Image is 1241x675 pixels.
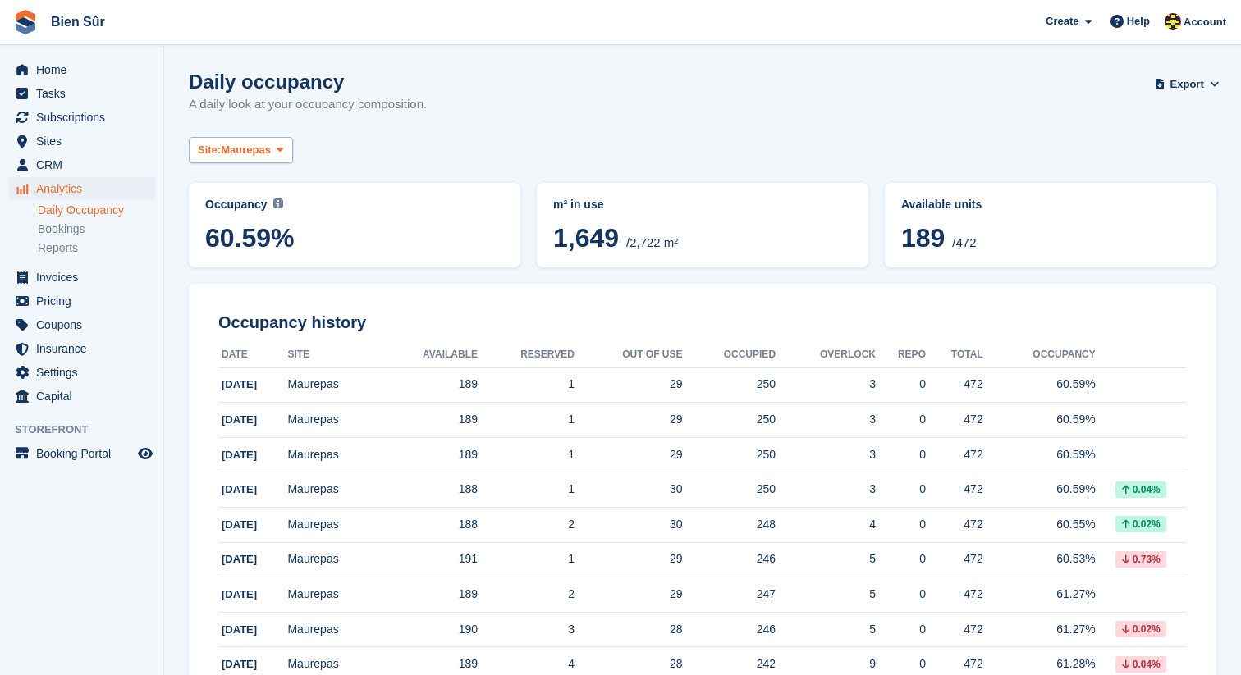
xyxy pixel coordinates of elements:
span: [DATE] [222,483,257,495]
span: [DATE] [222,518,257,531]
td: 189 [379,437,478,472]
th: Available [379,342,478,368]
span: Help [1127,13,1150,30]
td: 189 [379,367,478,403]
span: m² in use [553,198,603,211]
div: 0 [876,655,926,673]
td: 29 [575,437,683,472]
button: Export [1157,71,1216,98]
span: Maurepas [221,142,271,158]
a: menu [8,106,155,129]
span: [DATE] [222,449,257,461]
td: Maurepas [287,508,379,543]
td: 188 [379,508,478,543]
div: 250 [682,446,776,463]
div: 9 [776,655,876,673]
a: menu [8,130,155,153]
span: Occupancy [205,198,267,211]
td: Maurepas [287,403,379,438]
div: 3 [776,446,876,463]
span: [DATE] [222,623,257,636]
td: 30 [575,472,683,508]
h2: Occupancy history [218,313,1187,332]
div: 3 [776,376,876,393]
div: 4 [776,516,876,533]
td: Maurepas [287,612,379,647]
td: 60.59% [983,437,1096,472]
td: 472 [926,367,983,403]
a: menu [8,266,155,289]
span: 60.59% [205,223,504,253]
td: 30 [575,508,683,543]
a: menu [8,337,155,360]
td: 188 [379,472,478,508]
div: 250 [682,376,776,393]
div: 250 [682,411,776,428]
td: 29 [575,403,683,438]
td: 3 [478,612,575,647]
a: menu [8,58,155,81]
span: Analytics [36,177,135,200]
div: 247 [682,586,776,603]
td: 29 [575,367,683,403]
a: Reports [38,240,155,256]
td: 472 [926,403,983,438]
span: Site: [198,142,221,158]
span: Booking Portal [36,442,135,465]
th: Date [218,342,287,368]
div: 0 [876,550,926,568]
td: 190 [379,612,478,647]
th: Occupancy [983,342,1096,368]
span: Sites [36,130,135,153]
td: 472 [926,577,983,613]
a: Daily Occupancy [38,203,155,218]
th: Occupied [682,342,776,368]
a: menu [8,153,155,176]
span: Capital [36,385,135,408]
span: /2,722 m² [626,235,678,249]
a: Preview store [135,444,155,463]
div: 0.02% [1115,516,1166,532]
td: 60.59% [983,403,1096,438]
div: 246 [682,550,776,568]
td: 1 [478,472,575,508]
a: Bookings [38,221,155,237]
td: 191 [379,542,478,577]
td: 60.53% [983,542,1096,577]
td: 1 [478,542,575,577]
div: 250 [682,481,776,498]
span: Insurance [36,337,135,360]
div: 0.02% [1115,621,1166,637]
div: 5 [776,550,876,568]
td: 189 [379,577,478,613]
div: 248 [682,516,776,533]
td: 1 [478,437,575,472]
div: 0 [876,481,926,498]
h1: Daily occupancy [189,71,427,93]
span: 189 [901,223,945,253]
th: Site [287,342,379,368]
td: 61.27% [983,577,1096,613]
div: 0.04% [1115,656,1166,673]
td: 1 [478,367,575,403]
span: Export [1170,76,1204,93]
th: Reserved [478,342,575,368]
span: [DATE] [222,658,257,670]
span: Subscriptions [36,106,135,129]
td: Maurepas [287,542,379,577]
td: Maurepas [287,472,379,508]
td: 60.59% [983,367,1096,403]
span: [DATE] [222,413,257,426]
td: 29 [575,577,683,613]
div: 5 [776,586,876,603]
td: 1 [478,403,575,438]
div: 242 [682,655,776,673]
a: menu [8,385,155,408]
span: /472 [952,235,976,249]
td: 61.27% [983,612,1096,647]
span: Available units [901,198,982,211]
span: Settings [36,361,135,384]
div: 0 [876,376,926,393]
div: 3 [776,411,876,428]
span: [DATE] [222,588,257,600]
